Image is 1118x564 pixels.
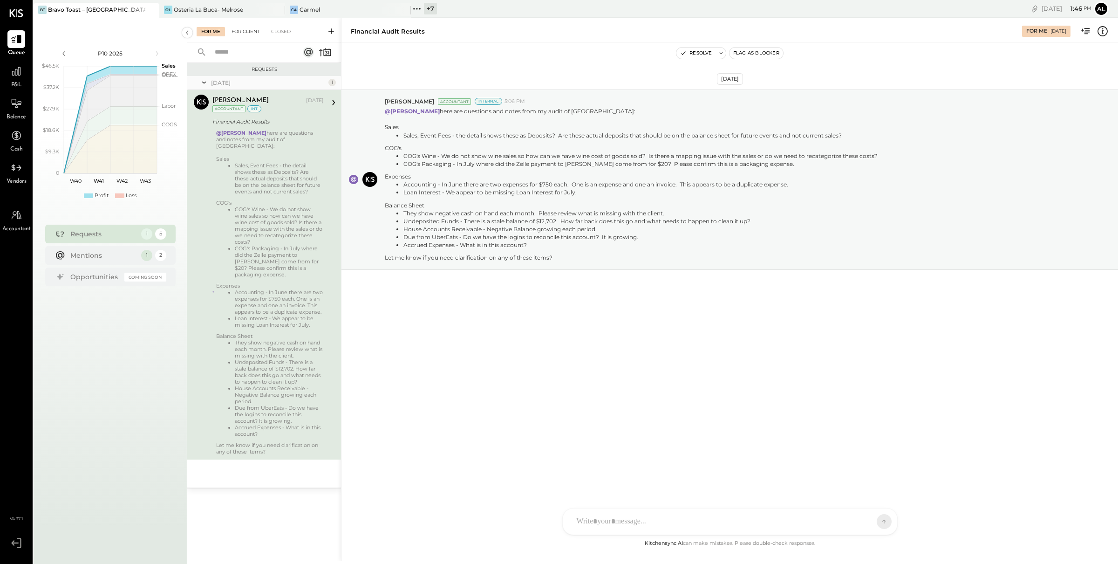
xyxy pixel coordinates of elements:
[227,27,265,36] div: For Client
[235,206,324,245] li: COG's Wine - We do not show wine sales so how can we have wine cost of goods sold? Is there a map...
[2,225,31,234] span: Accountant
[162,72,177,78] text: Occu...
[328,79,336,86] div: 1
[385,172,878,180] div: Expenses
[475,98,502,105] div: Internal
[0,206,32,234] a: Accountant
[211,79,326,87] div: [DATE]
[403,225,878,233] li: House Accounts Receivable - Negative Balance growing each period.
[56,170,59,176] text: 0
[162,62,176,69] text: Sales
[403,233,878,241] li: Due from UberEats - Do we have the logins to reconcile this account? It is growing.
[438,98,471,105] div: Accountant
[212,105,245,112] div: Accountant
[7,178,27,186] span: Vendors
[0,62,32,89] a: P&L
[385,97,434,105] span: [PERSON_NAME]
[403,131,878,139] li: Sales, Event Fees - the detail shows these as Deposits? Are these actual deposits that should be ...
[1026,28,1047,35] div: For Me
[164,6,172,14] div: OL
[192,66,336,73] div: Requests
[43,105,59,112] text: $27.9K
[141,228,152,240] div: 1
[212,96,269,105] div: [PERSON_NAME]
[403,209,878,217] li: They show negative cash on hand each month. Please review what is missing with the client.
[162,71,177,77] text: OPEX
[266,27,295,36] div: Closed
[70,229,136,239] div: Requests
[94,178,104,184] text: W41
[717,73,743,85] div: [DATE]
[235,289,324,315] li: Accounting - In June there are two expenses for $750 each. One is an expense and one an invoice. ...
[11,81,22,89] span: P&L
[676,48,716,59] button: Resolve
[385,201,878,209] div: Balance Sheet
[155,250,166,261] div: 2
[7,113,26,122] span: Balance
[10,145,22,154] span: Cash
[403,188,878,196] li: Loan Interest - We appear to be missing Loan Interest for July.
[1094,1,1109,16] button: Al
[216,156,324,162] div: Sales
[69,178,81,184] text: W40
[403,241,878,249] li: Accrued Expenses - What is in this account?
[162,103,176,109] text: Labor
[38,6,47,14] div: BT
[235,405,324,424] li: Due from UberEats - Do we have the logins to reconcile this account? It is growing.
[95,192,109,199] div: Profit
[0,95,32,122] a: Balance
[424,3,437,14] div: + 7
[403,160,878,168] li: COG's Packaging - In July where did the Zelle payment to [PERSON_NAME] come from for $20? Please ...
[385,123,878,131] div: Sales
[140,178,151,184] text: W43
[351,27,425,36] div: Financial Audit Results
[162,121,177,128] text: COGS
[235,359,324,385] li: Undeposited Funds - There is a stale balance of $12,702. How far back does this go and what needs...
[216,130,266,136] strong: @[PERSON_NAME]
[216,199,324,206] div: COG's
[1030,4,1039,14] div: copy link
[385,254,878,261] div: Let me know if you need clarification on any of these items?
[290,6,298,14] div: Ca
[216,442,324,455] div: Let me know if you need clarification on any of these items?
[174,6,243,14] div: Osteria La Buca- Melrose
[216,333,324,339] div: Balance Sheet
[235,162,324,195] li: Sales, Event Fees - the detail shows these as Deposits? Are these actual deposits that should be ...
[42,62,59,69] text: $46.5K
[235,339,324,359] li: They show negative cash on hand each month. Please review what is missing with the client.
[403,217,878,225] li: Undeposited Funds - There is a stale balance of $12,702. How far back does this go and what needs...
[385,144,878,152] div: COG's
[0,30,32,57] a: Queue
[403,152,878,160] li: COG's Wine - We do not show wine sales so how can we have wine cost of goods sold? Is there a map...
[235,315,324,328] li: Loan Interest - We appear to be missing Loan Interest for July.
[126,192,136,199] div: Loss
[45,148,59,155] text: $9.3K
[729,48,783,59] button: Flag as Blocker
[247,105,261,112] div: int
[0,159,32,186] a: Vendors
[0,127,32,154] a: Cash
[116,178,128,184] text: W42
[385,108,440,115] strong: @[PERSON_NAME]
[155,228,166,240] div: 5
[385,107,878,261] p: here are questions and notes from my audit of [GEOGRAPHIC_DATA]:
[235,385,324,405] li: House Accounts Receivable - Negative Balance growing each period.
[235,424,324,437] li: Accrued Expenses - What is in this account?
[70,272,120,282] div: Opportunities
[235,245,324,278] li: COG's Packaging - In July where did the Zelle payment to [PERSON_NAME] come from for $20? Please ...
[216,282,324,289] div: Expenses
[71,49,150,57] div: P10 2025
[1050,28,1066,34] div: [DATE]
[403,180,878,188] li: Accounting - In June there are two expenses for $750 each. One is an expense and one an invoice. ...
[197,27,225,36] div: For Me
[212,117,321,126] div: Financial Audit Results
[504,98,525,105] span: 5:06 PM
[124,273,166,282] div: Coming Soon
[141,250,152,261] div: 1
[1042,4,1091,13] div: [DATE]
[70,251,136,260] div: Mentions
[300,6,320,14] div: Carmel
[306,97,324,104] div: [DATE]
[48,6,145,14] div: Bravo Toast – [GEOGRAPHIC_DATA]
[43,84,59,90] text: $37.2K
